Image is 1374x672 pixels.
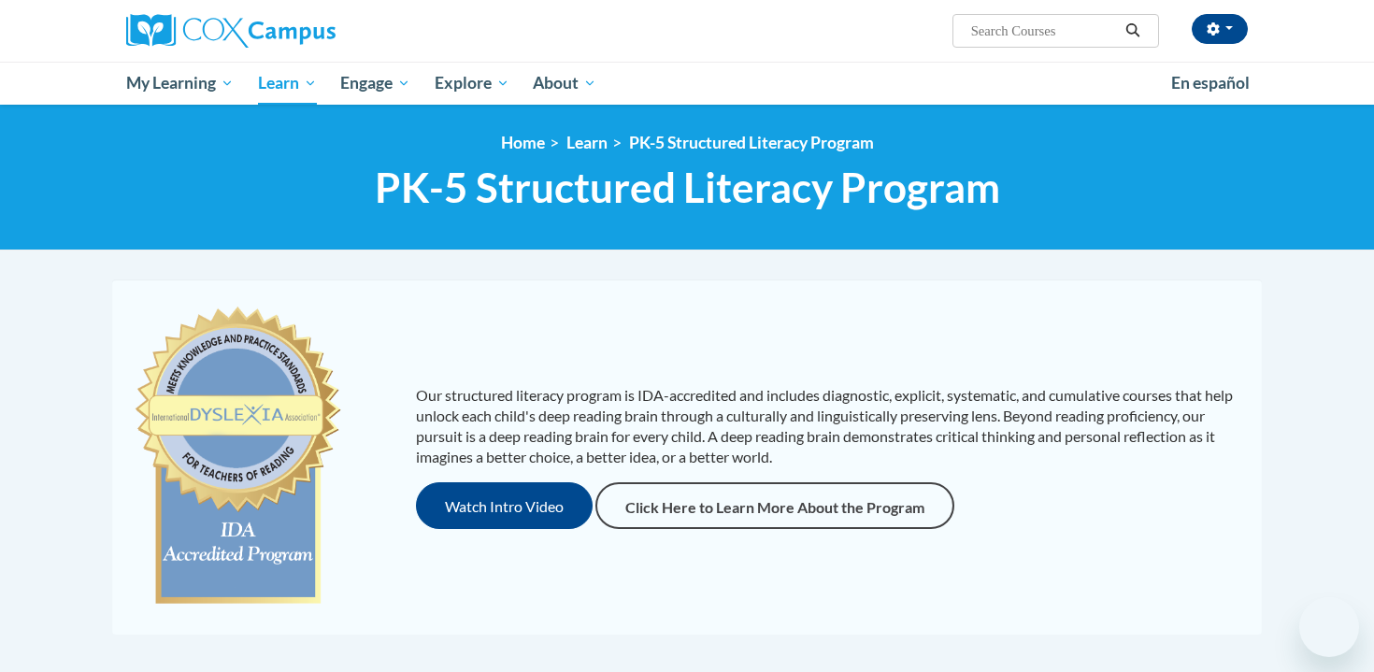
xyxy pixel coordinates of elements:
span: Engage [340,72,410,94]
div: Main menu [98,62,1276,105]
img: Cox Campus [126,14,336,48]
a: Learn [246,62,329,105]
span: En español [1171,73,1250,93]
a: Learn [566,133,608,152]
span: Explore [435,72,509,94]
span: Learn [258,72,317,94]
button: Search [1119,20,1147,42]
a: Engage [328,62,422,105]
a: Home [501,133,545,152]
span: My Learning [126,72,234,94]
input: Search Courses [969,20,1119,42]
img: c477cda6-e343-453b-bfce-d6f9e9818e1c.png [131,298,345,616]
span: PK-5 Structured Literacy Program [375,163,1000,212]
a: PK-5 Structured Literacy Program [629,133,874,152]
p: Our structured literacy program is IDA-accredited and includes diagnostic, explicit, systematic, ... [416,385,1243,467]
iframe: Button to launch messaging window [1299,597,1359,657]
a: About [522,62,609,105]
a: Click Here to Learn More About the Program [595,482,954,529]
a: Cox Campus [126,14,481,48]
button: Watch Intro Video [416,482,593,529]
a: En español [1159,64,1262,103]
button: Account Settings [1192,14,1248,44]
span: About [533,72,596,94]
a: My Learning [114,62,246,105]
a: Explore [422,62,522,105]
